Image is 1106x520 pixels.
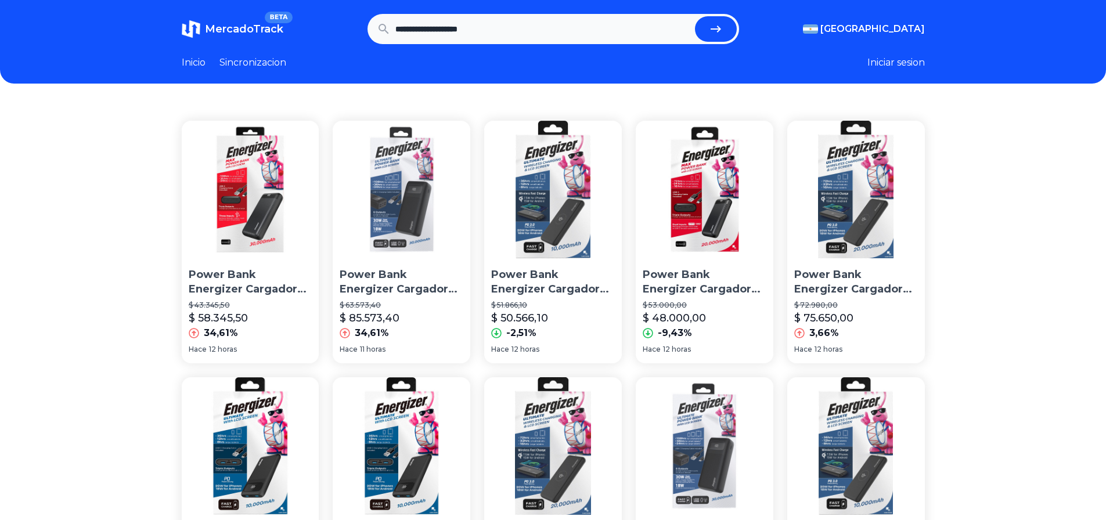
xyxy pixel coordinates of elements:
p: -2,51% [506,326,536,340]
span: 12 horas [815,345,842,354]
span: 12 horas [663,345,691,354]
img: Power Bank Energizer Cargador Inalámbrico Portatil Powerbank 10000mah Color Negro [787,377,925,515]
p: Power Bank Energizer Cargador Portatil 20000mah Visor Lcd [643,268,766,297]
a: Power Bank Energizer Cargador Portatil Ultimate 30000mah LcdPower Bank Energizer Cargador Portati... [333,121,470,363]
a: Inicio [182,56,206,70]
p: $ 43.345,50 [189,301,312,310]
img: Power Bank Energizer Cargador Inalámbrico Portatil 20000mah [787,121,925,258]
span: 12 horas [209,345,237,354]
span: Hace [643,345,661,354]
p: $ 58.345,50 [189,310,248,326]
span: Hace [189,345,207,354]
a: Power Bank Energizer Cargador Portatil 20000mah Visor LcdPower Bank Energizer Cargador Portatil 2... [636,121,773,363]
img: Power Bank Energizer Cargador Portatil 20000mah Visor Lcd [636,121,773,258]
img: Power Bank Energizer Cargador Portatil Ultimate Powerbank 10000mah Lcd Color Negro [333,377,470,515]
p: 34,61% [355,326,389,340]
p: Power Bank Energizer Cargador Inalámbrico Portatil 20000mah [794,268,918,297]
img: Argentina [803,24,818,34]
p: $ 50.566,10 [491,310,548,326]
img: Power Bank Energizer Cargador Inalámbrico Portatil Powerbank 20000mah Color Negro [484,377,622,515]
p: Power Bank Energizer Cargador Portatil 30000mah Visor Lcd [189,268,312,297]
img: MercadoTrack [182,20,200,38]
p: $ 85.573,40 [340,310,399,326]
span: Hace [491,345,509,354]
img: Power Bank Energizer Cargador Inalámbrico Portatil 10000mah [484,121,622,258]
span: Hace [794,345,812,354]
img: Power Bank Energizer Cargador Portatil Ultimate 30000mah Lcd [333,121,470,258]
span: 11 horas [360,345,386,354]
span: Hace [340,345,358,354]
a: MercadoTrackBETA [182,20,283,38]
img: Power Bank Energizer Cargador Portatil 30000mah Visor Lcd [182,121,319,258]
p: Power Bank Energizer Cargador Portatil Ultimate 30000mah Lcd [340,268,463,297]
p: $ 48.000,00 [643,310,706,326]
span: BETA [265,12,292,23]
img: Power Bank Energizer Cargador Portatil Powerbank Ultimate 30000mah Lcd Color Negro [636,377,773,515]
p: $ 63.573,40 [340,301,463,310]
p: $ 53.000,00 [643,301,766,310]
button: Iniciar sesion [867,56,925,70]
p: 3,66% [809,326,839,340]
span: MercadoTrack [205,23,283,35]
span: [GEOGRAPHIC_DATA] [820,22,925,36]
p: Power Bank Energizer Cargador Inalámbrico Portatil 10000mah [491,268,615,297]
a: Power Bank Energizer Cargador Portatil 30000mah Visor LcdPower Bank Energizer Cargador Portatil 3... [182,121,319,363]
span: 12 horas [511,345,539,354]
img: Power Bank Energizer Cargador Portatil Ultimate 10000mah Lcd [182,377,319,515]
p: $ 72.980,00 [794,301,918,310]
p: -9,43% [658,326,692,340]
a: Power Bank Energizer Cargador Inalámbrico Portatil 20000mahPower Bank Energizer Cargador Inalámbr... [787,121,925,363]
button: [GEOGRAPHIC_DATA] [803,22,925,36]
p: $ 75.650,00 [794,310,853,326]
a: Power Bank Energizer Cargador Inalámbrico Portatil 10000mahPower Bank Energizer Cargador Inalámbr... [484,121,622,363]
a: Sincronizacion [219,56,286,70]
p: 34,61% [204,326,238,340]
p: $ 51.866,10 [491,301,615,310]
